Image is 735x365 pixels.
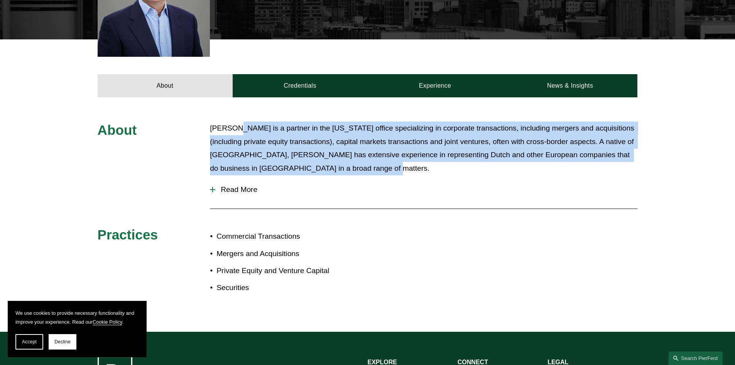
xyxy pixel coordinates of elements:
[216,230,367,243] p: Commercial Transactions
[93,319,122,325] a: Cookie Policy
[216,247,367,261] p: Mergers and Acquisitions
[98,122,137,138] span: About
[98,227,158,242] span: Practices
[368,74,503,97] a: Experience
[210,122,637,175] p: [PERSON_NAME] is a partner in the [US_STATE] office specializing in corporate transactions, inclu...
[15,334,43,350] button: Accept
[8,301,147,357] section: Cookie banner
[502,74,637,97] a: News & Insights
[216,264,367,278] p: Private Equity and Venture Capital
[54,339,71,345] span: Decline
[15,309,139,326] p: We use cookies to provide necessary functionality and improve your experience. Read our .
[233,74,368,97] a: Credentials
[22,339,37,345] span: Accept
[49,334,76,350] button: Decline
[216,281,367,295] p: Securities
[98,74,233,97] a: About
[210,180,637,200] button: Read More
[215,185,637,194] span: Read More
[669,351,723,365] a: Search this site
